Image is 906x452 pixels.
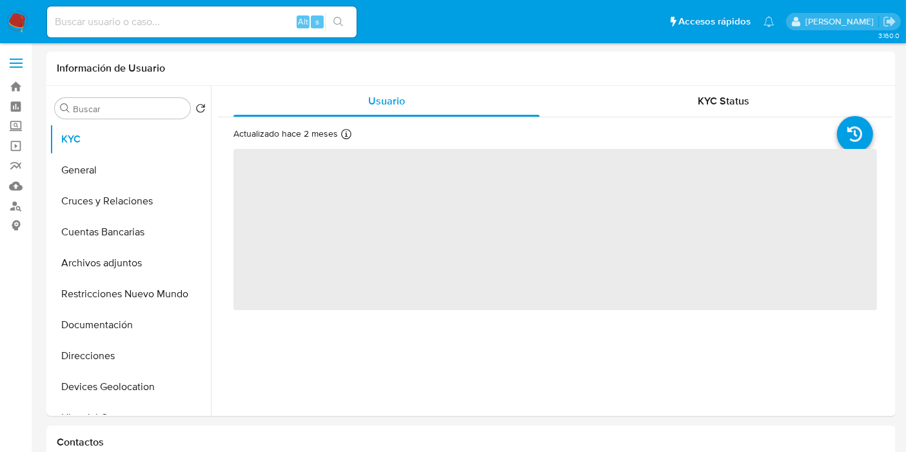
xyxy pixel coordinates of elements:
span: KYC Status [698,93,750,108]
span: Accesos rápidos [678,15,751,28]
p: fernando.ftapiamartinez@mercadolibre.com.mx [805,15,878,28]
button: search-icon [325,13,351,31]
button: General [50,155,211,186]
button: Cruces y Relaciones [50,186,211,217]
button: Cuentas Bancarias [50,217,211,248]
button: Devices Geolocation [50,371,211,402]
button: Documentación [50,310,211,340]
input: Buscar usuario o caso... [47,14,357,30]
button: KYC [50,124,211,155]
h1: Contactos [57,436,885,449]
span: Usuario [368,93,405,108]
button: Historial Casos [50,402,211,433]
a: Notificaciones [763,16,774,27]
span: Alt [298,15,308,28]
button: Volver al orden por defecto [195,103,206,117]
button: Restricciones Nuevo Mundo [50,279,211,310]
h1: Información de Usuario [57,62,165,75]
p: Actualizado hace 2 meses [233,128,338,140]
button: Archivos adjuntos [50,248,211,279]
span: s [315,15,319,28]
input: Buscar [73,103,185,115]
button: Direcciones [50,340,211,371]
a: Salir [883,15,896,28]
span: ‌ [233,149,877,310]
button: Buscar [60,103,70,113]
